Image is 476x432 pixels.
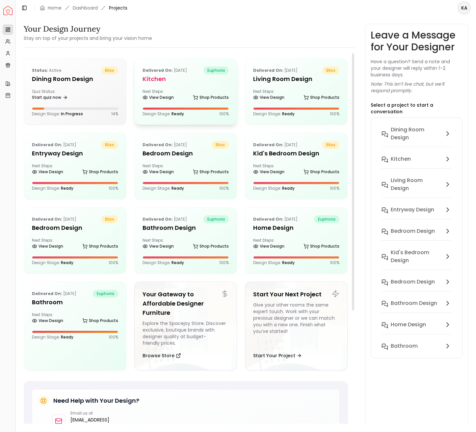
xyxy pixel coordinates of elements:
a: Dashboard [73,5,98,11]
span: Ready [61,334,73,340]
img: Spacejoy Logo [3,6,13,15]
h6: Living Room design [391,176,441,192]
p: 100 % [109,335,118,340]
b: Delivered on: [253,216,283,222]
p: [DATE] [32,215,76,223]
p: Design Stage: [253,111,295,117]
button: Home Design [376,318,457,339]
p: [DATE] [253,215,298,223]
p: [DATE] [143,215,187,223]
div: Next Steps: [143,238,229,251]
div: Quiz Status: [32,89,72,102]
span: Ready [282,111,295,117]
h6: Bathroom [391,342,418,350]
a: Shop Products [304,167,339,176]
a: Your Gateway to Affordable Designer FurnitureExplore the Spacejoy Store. Discover exclusive, bout... [134,282,237,370]
p: Design Stage: [253,186,295,191]
b: Delivered on: [253,142,283,148]
p: 100 % [109,260,118,265]
nav: breadcrumb [40,5,127,11]
p: Design Stage: [143,111,184,117]
h6: Kitchen [391,155,411,163]
span: KA [458,2,470,14]
a: Spacejoy [3,6,13,15]
p: Design Stage: [32,335,73,340]
b: Delivered on: [32,142,62,148]
span: Ready [282,185,295,191]
h6: Bathroom Design [391,299,437,307]
p: [DATE] [32,290,76,298]
button: Bedroom Design [376,225,457,246]
h3: Your Design Journey [24,24,152,34]
div: Next Steps: [253,163,339,176]
a: Start Your Next ProjectGive your other rooms the same expert touch. Work with your previous desig... [245,282,348,370]
div: Next Steps: [32,312,118,325]
h6: Bedroom Design [391,278,435,286]
span: euphoria [314,215,339,223]
b: Delivered on: [143,67,173,73]
p: 100 % [330,111,339,117]
h5: Bedroom Design [32,223,118,232]
p: [DATE] [32,141,76,149]
b: Status: [32,67,48,73]
button: Bathroom Design [376,297,457,318]
p: Design Stage: [32,186,73,191]
a: View Design [143,93,174,102]
h3: Leave a Message for Your Designer [371,29,463,53]
a: View Design [253,167,284,176]
p: [EMAIL_ADDRESS][DOMAIN_NAME] [70,416,115,432]
span: bliss [101,67,118,74]
p: [DATE] [253,67,298,74]
b: Delivered on: [253,67,283,73]
button: Bathroom [376,339,457,353]
div: Next Steps: [253,89,339,102]
span: bliss [101,215,118,223]
h5: Kitchen [143,74,229,84]
div: Next Steps: [143,163,229,176]
span: euphoria [203,67,229,74]
span: Ready [282,260,295,265]
button: Bedroom Design [376,275,457,297]
h5: Start Your Next Project [253,290,339,299]
a: Home [48,5,62,11]
h5: Home Design [253,223,339,232]
a: View Design [143,167,174,176]
b: Delivered on: [32,216,62,222]
a: View Design [143,242,174,251]
a: View Design [253,242,284,251]
a: Shop Products [82,167,118,176]
h5: entryway design [32,149,118,158]
p: Design Stage: [32,260,73,265]
h5: Bathroom Design [143,223,229,232]
a: Shop Products [193,93,229,102]
p: [DATE] [143,141,187,149]
p: [DATE] [143,67,187,74]
button: Living Room design [376,174,457,203]
p: Select a project to start a conversation [371,102,463,115]
p: 100 % [109,186,118,191]
h5: Dining Room design [32,74,118,84]
a: Shop Products [304,242,339,251]
span: In Progress [61,111,83,117]
span: bliss [212,141,229,149]
a: View Design [32,167,63,176]
h6: Home Design [391,321,426,329]
p: 100 % [219,260,229,265]
p: Design Stage: [32,111,83,117]
small: Stay on top of your projects and bring your vision home [24,35,152,41]
b: Delivered on: [143,142,173,148]
span: Projects [109,5,127,11]
p: [DATE] [253,141,298,149]
span: euphoria [93,290,118,298]
a: Shop Products [304,93,339,102]
a: Shop Products [193,242,229,251]
span: Ready [172,260,184,265]
div: Explore the Spacejoy Store. Discover exclusive, boutique brands with designer quality at budget-f... [143,320,229,346]
h5: Bathroom [32,298,118,307]
h5: Your Gateway to Affordable Designer Furniture [143,290,229,317]
p: 100 % [219,111,229,117]
h6: Bedroom Design [391,227,435,235]
a: View Design [253,93,284,102]
h6: Dining Room design [391,126,441,142]
p: active [32,67,61,74]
